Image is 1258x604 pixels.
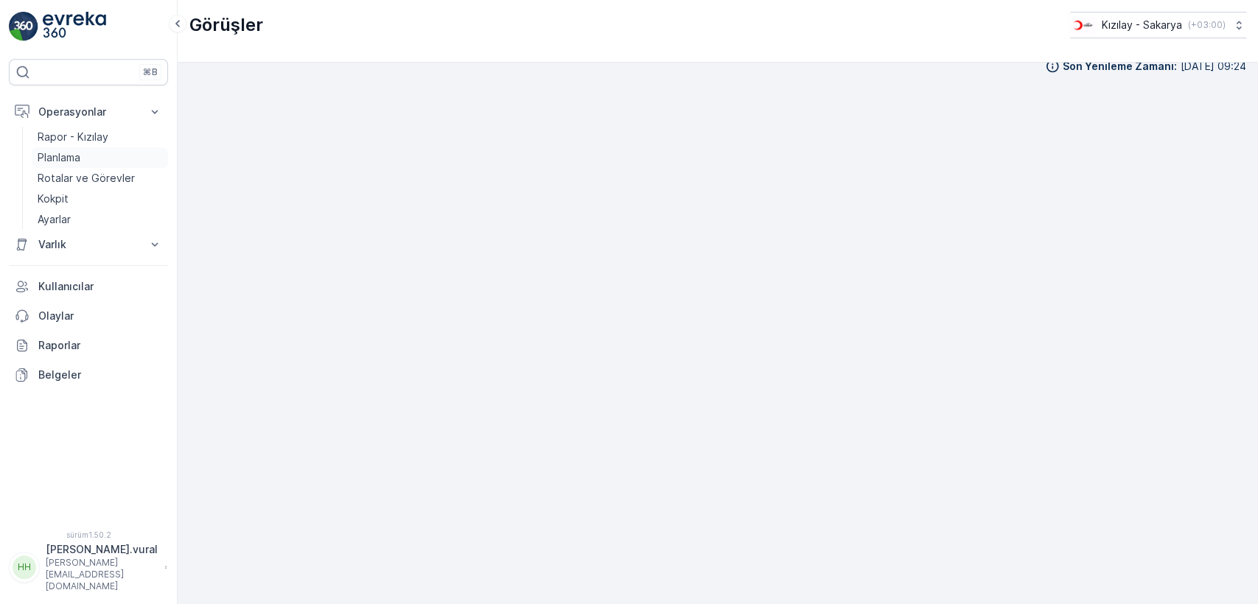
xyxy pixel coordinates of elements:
a: Rapor - Kızılay [32,127,168,147]
font: +03:00 [1191,19,1223,30]
font: sürüm [66,530,88,539]
font: ⌘B [143,66,158,77]
img: logo [9,12,38,41]
a: Raporlar [9,331,168,360]
font: Operasyonlar [38,105,106,118]
a: Planlama [32,147,168,168]
button: Kızılay - Sakarya(+03:00) [1070,12,1246,38]
font: ) [1223,19,1226,30]
button: Varlık [9,230,168,259]
a: Kullanıcılar [9,272,168,301]
font: Kullanıcılar [38,280,94,292]
font: Olaylar [38,309,74,322]
font: Rotalar ve Görevler [38,172,135,184]
a: Kokpit [32,189,168,209]
font: 1.50.2 [88,530,111,539]
font: Kızılay - Sakarya [1102,18,1182,31]
font: [PERSON_NAME].vural [46,543,158,555]
font: [PERSON_NAME][EMAIL_ADDRESS][DOMAIN_NAME] [46,557,124,591]
font: Rapor - Kızılay [38,130,108,143]
font: ( [1188,19,1191,30]
font: Kokpit [38,192,69,205]
font: [DATE] 09:24 [1181,60,1246,72]
font: Varlık [38,238,66,250]
button: HH[PERSON_NAME].vural[PERSON_NAME][EMAIL_ADDRESS][DOMAIN_NAME] [9,542,168,592]
font: : [1174,60,1177,72]
img: k%C4%B1z%C4%B1lay_DTAvauz.png [1070,17,1096,33]
font: Planlama [38,151,80,164]
img: logo_light-DOdMpM7g.png [43,12,106,41]
a: Belgeler [9,360,168,390]
a: Rotalar ve Görevler [32,168,168,189]
font: Belgeler [38,368,81,381]
font: Ayarlar [38,213,71,225]
a: Ayarlar [32,209,168,230]
font: Son Yenileme Zamanı [1063,60,1174,72]
font: HH [18,561,31,572]
font: Raporlar [38,339,80,351]
a: Olaylar [9,301,168,331]
button: Operasyonlar [9,97,168,127]
font: Görüşler [189,14,263,35]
